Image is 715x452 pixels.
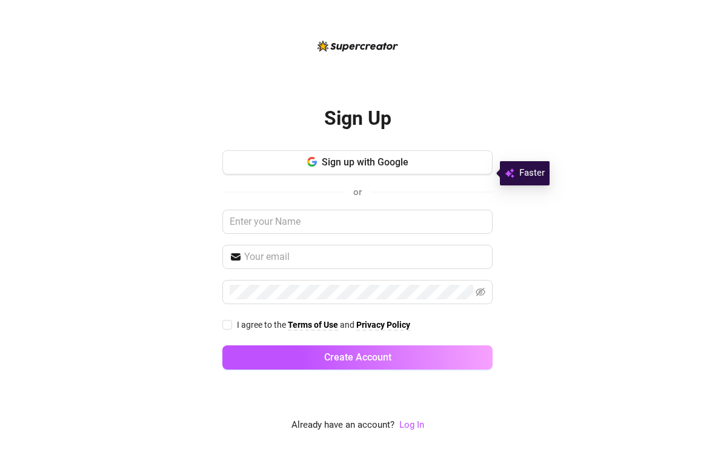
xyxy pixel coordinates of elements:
[288,320,338,331] a: Terms of Use
[222,210,493,234] input: Enter your Name
[476,287,485,297] span: eye-invisible
[318,41,398,52] img: logo-BBDzfeDw.svg
[244,250,485,264] input: Your email
[353,187,362,198] span: or
[291,418,394,433] span: Already have an account?
[324,351,391,363] span: Create Account
[237,320,288,330] span: I agree to the
[356,320,410,331] a: Privacy Policy
[340,320,356,330] span: and
[288,320,338,330] strong: Terms of Use
[356,320,410,330] strong: Privacy Policy
[322,156,408,168] span: Sign up with Google
[505,166,514,181] img: svg%3e
[222,345,493,370] button: Create Account
[399,419,424,430] a: Log In
[222,150,493,174] button: Sign up with Google
[324,106,391,131] h2: Sign Up
[519,166,545,181] span: Faster
[399,418,424,433] a: Log In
